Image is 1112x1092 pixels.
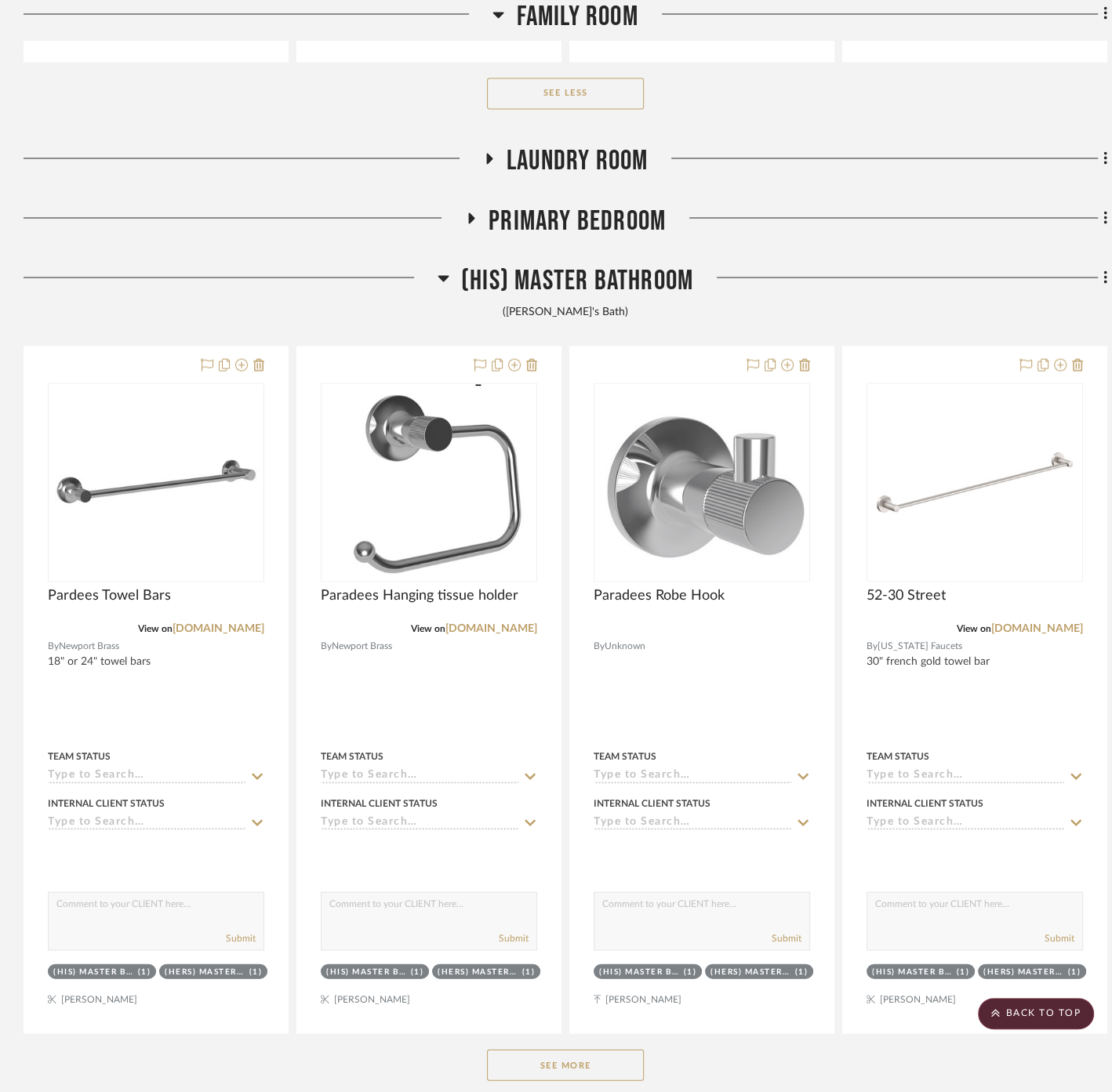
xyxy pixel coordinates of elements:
div: Team Status [594,749,656,763]
div: (Hers) Master Bathroom [983,966,1064,978]
a: [DOMAIN_NAME] [991,622,1083,633]
input: Type to Search… [48,815,245,830]
div: (His) Master Bathroom [326,966,407,978]
button: See Less [487,78,644,109]
span: View on [957,623,991,633]
div: Team Status [867,749,929,763]
div: Internal Client Status [321,796,438,810]
div: Internal Client Status [867,796,983,810]
span: By [867,638,878,653]
span: Laundry Room [507,144,648,178]
div: (1) [138,966,151,978]
div: (Hers) Master Bathroom [438,966,518,978]
button: Submit [226,931,256,945]
input: Type to Search… [321,768,518,783]
div: (1) [522,966,536,978]
a: [DOMAIN_NAME] [445,622,537,633]
div: (His) Master Bathroom [872,966,953,978]
div: (Hers) Master Bathroom [710,966,791,978]
input: Type to Search… [48,768,245,783]
div: (1) [249,966,263,978]
button: Submit [1045,931,1074,945]
div: (1) [411,966,424,978]
img: 52-30 Street [877,384,1073,580]
div: (His) Master Bathroom [599,966,680,978]
span: Paradees Robe Hook [594,586,725,604]
span: By [321,638,332,653]
button: See More [487,1049,644,1080]
scroll-to-top-button: BACK TO TOP [978,998,1094,1029]
span: Newport Brass [59,638,119,653]
div: (Hers) Master Bathroom [165,966,245,978]
div: (1) [795,966,809,978]
img: Paradees Robe Hook [595,386,809,579]
button: Submit [772,931,801,945]
div: Team Status [321,749,383,763]
img: Paradees Hanging tissue holder [331,384,528,580]
span: (His) Master Bathroom [461,263,693,297]
div: Team Status [48,749,111,763]
div: Internal Client Status [594,796,710,810]
div: (1) [684,966,697,978]
span: Pardees Towel Bars [48,586,171,604]
input: Type to Search… [867,815,1064,830]
span: 52-30 Street [867,586,946,604]
span: By [594,638,605,653]
div: (1) [1068,966,1081,978]
input: Type to Search… [594,768,791,783]
span: View on [138,623,173,633]
span: Paradees Hanging tissue holder [321,586,518,604]
input: Type to Search… [594,815,791,830]
img: Pardees Towel Bars [49,458,263,506]
div: ([PERSON_NAME]'s Bath) [24,303,1107,321]
span: Primary Bedroom [489,204,666,238]
div: (His) Master Bathroom [53,966,134,978]
a: [DOMAIN_NAME] [173,622,264,633]
span: Unknown [605,638,645,653]
input: Type to Search… [867,768,1064,783]
input: Type to Search… [321,815,518,830]
span: By [48,638,59,653]
span: Newport Brass [332,638,392,653]
button: Submit [499,931,529,945]
div: (1) [957,966,970,978]
div: Internal Client Status [48,796,165,810]
span: [US_STATE] Faucets [878,638,962,653]
span: View on [411,623,445,633]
